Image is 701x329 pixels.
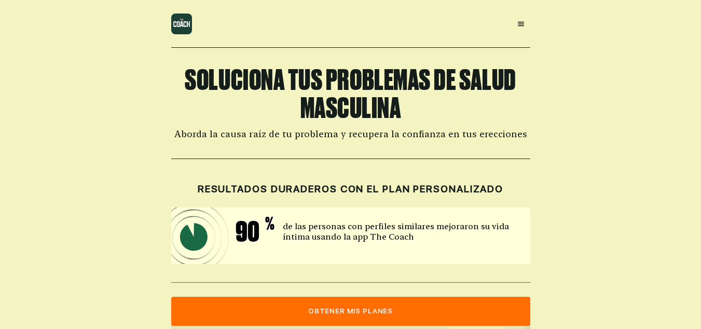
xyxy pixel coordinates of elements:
span: 90 [236,218,269,246]
h2: RESULTADOS DURADEROS CON EL PLAN PERSONALIZADO [171,183,530,195]
img: icon [171,207,312,264]
span: % [265,215,274,246]
button: Obtener mis planes [171,297,530,326]
h1: SOLUCIONA TUS PROBLEMAS DE SALUD MASCULINA [171,66,530,122]
h2: Aborda la causa raíz de tu problema y recupera la confianza en tus erecciones [171,128,530,140]
img: logo [171,14,192,34]
p: de las personas con perfiles similares mejoraron su vida íntima usando la app The Coach [283,221,519,242]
